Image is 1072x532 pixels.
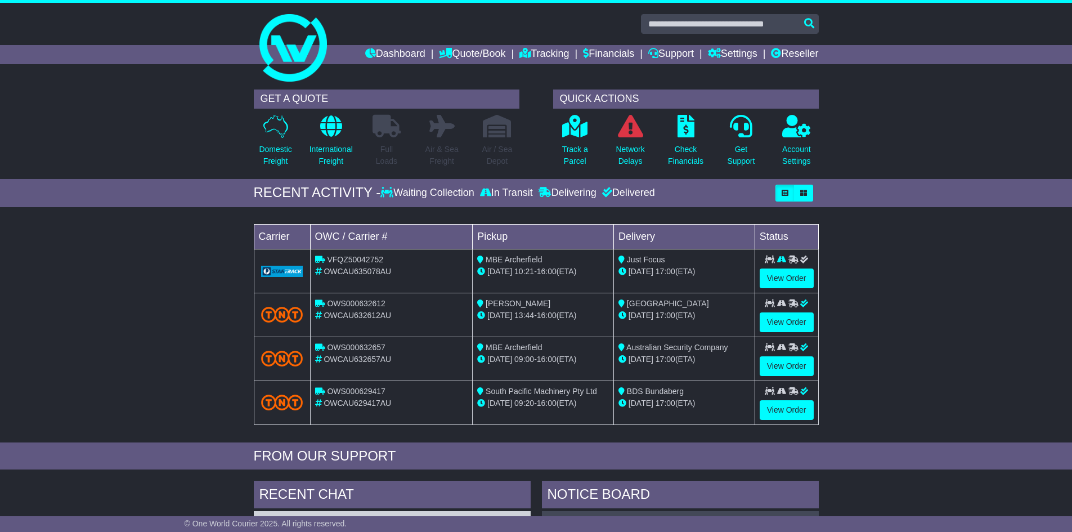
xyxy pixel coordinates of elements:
[380,187,477,199] div: Waiting Collection
[618,266,750,278] div: (ETA)
[519,45,569,64] a: Tracking
[656,355,675,364] span: 17:00
[477,397,609,409] div: - (ETA)
[309,114,353,173] a: InternationalFreight
[261,307,303,322] img: TNT_Domestic.png
[583,45,634,64] a: Financials
[627,387,684,396] span: BDS Bundaberg
[327,299,385,308] span: OWS000632612
[656,267,675,276] span: 17:00
[324,399,391,408] span: OWCAU629417AU
[254,90,519,109] div: GET A QUOTE
[656,311,675,320] span: 17:00
[487,399,512,408] span: [DATE]
[618,397,750,409] div: (ETA)
[486,387,597,396] span: South Pacific Machinery Pty Ltd
[537,267,557,276] span: 16:00
[477,187,536,199] div: In Transit
[537,399,557,408] span: 16:00
[760,356,814,376] a: View Order
[629,355,653,364] span: [DATE]
[618,354,750,365] div: (ETA)
[708,45,757,64] a: Settings
[626,343,728,352] span: Australian Security Company
[514,267,534,276] span: 10:21
[537,355,557,364] span: 16:00
[373,144,401,167] p: Full Loads
[254,481,531,511] div: RECENT CHAT
[327,255,383,264] span: VFQZ50042752
[537,311,557,320] span: 16:00
[486,343,542,352] span: MBE Archerfield
[254,448,819,464] div: FROM OUR SUPPORT
[629,267,653,276] span: [DATE]
[310,224,473,249] td: OWC / Carrier #
[562,114,589,173] a: Track aParcel
[254,185,381,201] div: RECENT ACTIVITY -
[259,144,291,167] p: Domestic Freight
[324,355,391,364] span: OWCAU632657AU
[536,187,599,199] div: Delivering
[310,144,353,167] p: International Freight
[327,343,385,352] span: OWS000632657
[760,312,814,332] a: View Order
[562,144,588,167] p: Track a Parcel
[629,311,653,320] span: [DATE]
[327,387,385,396] span: OWS000629417
[629,399,653,408] span: [DATE]
[365,45,425,64] a: Dashboard
[726,114,755,173] a: GetSupport
[616,144,644,167] p: Network Delays
[668,144,703,167] p: Check Financials
[514,399,534,408] span: 09:20
[627,255,665,264] span: Just Focus
[553,90,819,109] div: QUICK ACTIONS
[482,144,513,167] p: Air / Sea Depot
[487,355,512,364] span: [DATE]
[771,45,818,64] a: Reseller
[254,224,310,249] td: Carrier
[486,255,542,264] span: MBE Archerfield
[477,310,609,321] div: - (ETA)
[613,224,755,249] td: Delivery
[656,399,675,408] span: 17:00
[760,400,814,420] a: View Order
[782,114,811,173] a: AccountSettings
[324,311,391,320] span: OWCAU632612AU
[615,114,645,173] a: NetworkDelays
[261,266,303,277] img: GetCarrierServiceLogo
[185,519,347,528] span: © One World Courier 2025. All rights reserved.
[755,224,818,249] td: Status
[542,481,819,511] div: NOTICE BOARD
[599,187,655,199] div: Delivered
[487,267,512,276] span: [DATE]
[487,311,512,320] span: [DATE]
[324,267,391,276] span: OWCAU635078AU
[258,114,292,173] a: DomesticFreight
[439,45,505,64] a: Quote/Book
[667,114,704,173] a: CheckFinancials
[727,144,755,167] p: Get Support
[760,269,814,288] a: View Order
[627,299,709,308] span: [GEOGRAPHIC_DATA]
[648,45,694,64] a: Support
[514,311,534,320] span: 13:44
[618,310,750,321] div: (ETA)
[514,355,534,364] span: 09:00
[261,351,303,366] img: TNT_Domestic.png
[425,144,459,167] p: Air & Sea Freight
[477,354,609,365] div: - (ETA)
[261,395,303,410] img: TNT_Domestic.png
[473,224,614,249] td: Pickup
[782,144,811,167] p: Account Settings
[486,299,550,308] span: [PERSON_NAME]
[477,266,609,278] div: - (ETA)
